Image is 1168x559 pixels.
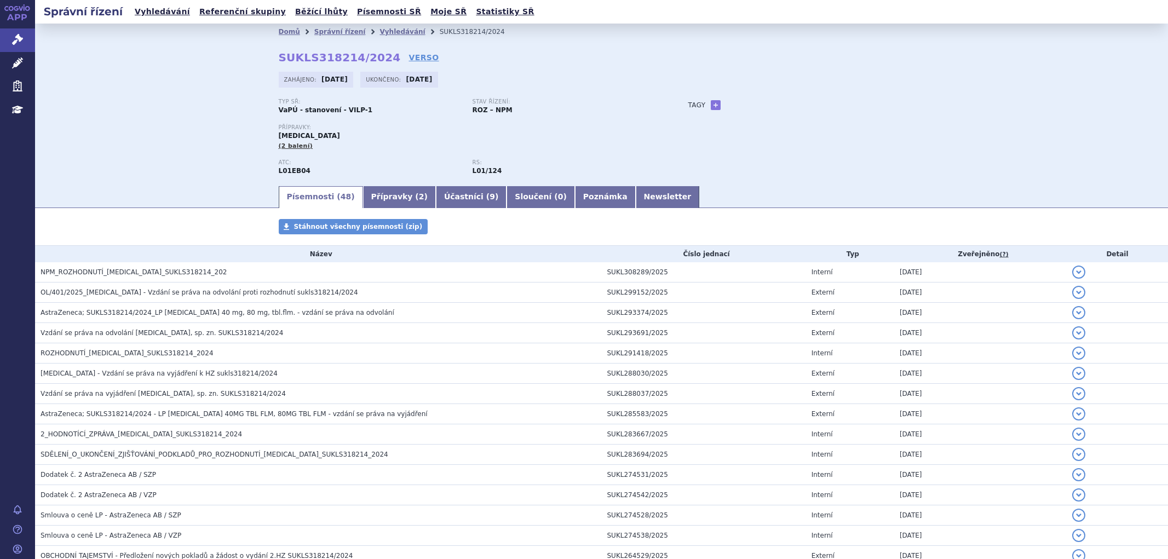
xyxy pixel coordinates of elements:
span: Interní [812,491,833,499]
td: [DATE] [894,526,1067,546]
td: SUKL283667/2025 [602,424,806,445]
span: SDĚLENÍ_O_UKONČENÍ_ZJIŠŤOVÁNÍ_PODKLADŮ_PRO_ROZHODNUTÍ_TAGRISSO_SUKLS318214_2024 [41,451,388,458]
strong: [DATE] [321,76,348,83]
span: NPM_ROZHODNUTÍ_TAGRISSO_SUKLS318214_202 [41,268,227,276]
td: [DATE] [894,465,1067,485]
td: SUKL274531/2025 [602,465,806,485]
th: Číslo jednací [602,246,806,262]
button: detail [1072,326,1085,339]
li: SUKLS318214/2024 [440,24,519,40]
span: Dodatek č. 2 AstraZeneca AB / VZP [41,491,157,499]
button: detail [1072,407,1085,420]
th: Typ [806,246,894,262]
span: Zahájeno: [284,75,319,84]
td: SUKL293691/2025 [602,323,806,343]
strong: SUKLS318214/2024 [279,51,401,64]
span: Vzdání se práva na vyjádření TAGRISSO, sp. zn. SUKLS318214/2024 [41,390,286,397]
td: [DATE] [894,445,1067,465]
p: Stav řízení: [473,99,655,105]
button: detail [1072,509,1085,522]
span: AstraZeneca; SUKLS318214/2024 - LP TAGRISSO 40MG TBL FLM, 80MG TBL FLM - vzdání se práva na vyjád... [41,410,428,418]
td: SUKL274538/2025 [602,526,806,546]
span: Vzdání se práva na odvolání TAGRISSO, sp. zn. SUKLS318214/2024 [41,329,283,337]
p: Typ SŘ: [279,99,462,105]
a: VERSO [408,52,439,63]
button: detail [1072,306,1085,319]
td: SUKL283694/2025 [602,445,806,465]
span: Interní [812,471,833,479]
span: ROZHODNUTÍ_TAGRISSO_SUKLS318214_2024 [41,349,214,357]
button: detail [1072,529,1085,542]
a: Účastníci (9) [436,186,507,208]
span: Smlouva o ceně LP - AstraZeneca AB / SZP [41,511,181,519]
span: 0 [558,192,563,201]
a: Domů [279,28,300,36]
abbr: (?) [1000,251,1009,258]
th: Název [35,246,602,262]
span: Interní [812,532,833,539]
a: Statistiky SŘ [473,4,537,19]
td: SUKL274528/2025 [602,505,806,526]
strong: OSIMERTINIB [279,167,310,175]
button: detail [1072,347,1085,360]
span: OL/401/2025_TAGRISSO - Vzdání se práva na odvolání proti rozhodnutí sukls318214/2024 [41,289,358,296]
td: SUKL293374/2025 [602,303,806,323]
span: Interní [812,268,833,276]
span: Dodatek č. 2 AstraZeneca AB / SZP [41,471,156,479]
span: Externí [812,390,835,397]
span: 48 [341,192,351,201]
td: [DATE] [894,262,1067,283]
th: Zveřejněno [894,246,1067,262]
a: Přípravky (2) [363,186,436,208]
td: [DATE] [894,384,1067,404]
td: SUKL308289/2025 [602,262,806,283]
a: Poznámka [575,186,636,208]
strong: VaPÚ - stanovení - VILP-1 [279,106,373,114]
span: Stáhnout všechny písemnosti (zip) [294,223,423,230]
td: SUKL285583/2025 [602,404,806,424]
button: detail [1072,468,1085,481]
button: detail [1072,448,1085,461]
p: RS: [473,159,655,166]
td: [DATE] [894,364,1067,384]
td: SUKL288037/2025 [602,384,806,404]
a: Newsletter [636,186,700,208]
strong: [DATE] [406,76,432,83]
td: [DATE] [894,505,1067,526]
span: AstraZeneca; SUKLS318214/2024_LP TAGRISSO 40 mg, 80 mg, tbl.flm. - vzdání se práva na odvolání [41,309,394,316]
span: Interní [812,511,833,519]
span: [MEDICAL_DATA] [279,132,340,140]
a: Písemnosti SŘ [354,4,424,19]
p: ATC: [279,159,462,166]
h3: Tagy [688,99,706,112]
td: [DATE] [894,343,1067,364]
button: detail [1072,286,1085,299]
a: Vyhledávání [131,4,193,19]
td: [DATE] [894,323,1067,343]
span: Interní [812,349,833,357]
a: Referenční skupiny [196,4,289,19]
a: Správní řízení [314,28,366,36]
td: SUKL291418/2025 [602,343,806,364]
a: Moje SŘ [427,4,470,19]
td: [DATE] [894,424,1067,445]
span: Externí [812,329,835,337]
strong: ROZ – NPM [473,106,513,114]
span: 2_HODNOTÍCÍ_ZPRÁVA_TAGRISSO_SUKLS318214_2024 [41,430,242,438]
td: [DATE] [894,404,1067,424]
span: (2 balení) [279,142,313,149]
td: [DATE] [894,303,1067,323]
button: detail [1072,266,1085,279]
span: Interní [812,430,833,438]
a: Sloučení (0) [507,186,574,208]
td: SUKL288030/2025 [602,364,806,384]
a: Vyhledávání [379,28,425,36]
button: detail [1072,367,1085,380]
td: SUKL274542/2025 [602,485,806,505]
td: [DATE] [894,485,1067,505]
a: Stáhnout všechny písemnosti (zip) [279,219,428,234]
span: TAGRISSO - Vzdání se práva na vyjádření k HZ sukls318214/2024 [41,370,278,377]
a: Běžící lhůty [292,4,351,19]
h2: Správní řízení [35,4,131,19]
span: Externí [812,309,835,316]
